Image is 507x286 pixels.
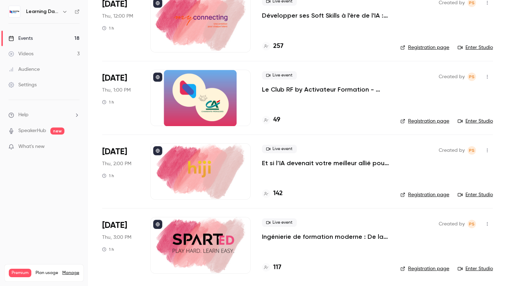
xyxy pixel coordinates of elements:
[458,118,493,125] a: Enter Studio
[439,146,465,155] span: Created by
[262,115,280,125] a: 49
[458,191,493,198] a: Enter Studio
[8,111,80,119] li: help-dropdown-opener
[102,70,139,126] div: Oct 9 Thu, 1:00 PM (Europe/Paris)
[102,73,127,84] span: [DATE]
[102,87,131,94] span: Thu, 1:00 PM
[102,173,114,179] div: 1 h
[458,44,493,51] a: Enter Studio
[458,265,493,272] a: Enter Studio
[273,42,283,51] h4: 257
[400,265,449,272] a: Registration page
[102,143,139,200] div: Oct 9 Thu, 2:00 PM (Europe/Paris)
[262,145,297,153] span: Live event
[400,118,449,125] a: Registration page
[8,35,33,42] div: Events
[262,232,389,241] a: Ingénierie de formation moderne : De la salle de classe au flux de travail, concevoir pour l’usag...
[102,13,133,20] span: Thu, 12:00 PM
[102,25,114,31] div: 1 h
[102,247,114,252] div: 1 h
[262,218,297,227] span: Live event
[18,127,46,135] a: SpeakerHub
[262,42,283,51] a: 257
[273,263,281,272] h4: 117
[469,146,475,155] span: PS
[400,191,449,198] a: Registration page
[262,189,283,198] a: 142
[468,220,476,228] span: Prad Selvarajah
[400,44,449,51] a: Registration page
[36,270,58,276] span: Plan usage
[18,143,45,150] span: What's new
[468,146,476,155] span: Prad Selvarajah
[9,6,20,17] img: Learning Days
[102,220,127,231] span: [DATE]
[262,263,281,272] a: 117
[26,8,59,15] h6: Learning Days
[50,128,64,135] span: new
[439,73,465,81] span: Created by
[273,189,283,198] h4: 142
[262,159,389,167] a: Et si l’IA devenait votre meilleur allié pour prouver enfin l’impact de vos formations ?
[102,146,127,157] span: [DATE]
[469,73,475,81] span: PS
[62,270,79,276] a: Manage
[102,99,114,105] div: 1 h
[9,269,31,277] span: Premium
[102,234,131,241] span: Thu, 3:00 PM
[8,66,40,73] div: Audience
[71,144,80,150] iframe: Noticeable Trigger
[8,50,33,57] div: Videos
[469,220,475,228] span: PS
[262,85,389,94] a: Le Club RF by Activateur Formation - réservé aux RF - La formation, bien plus qu’un “smile sheet" ?
[102,160,131,167] span: Thu, 2:00 PM
[468,73,476,81] span: Prad Selvarajah
[273,115,280,125] h4: 49
[262,71,297,80] span: Live event
[102,217,139,273] div: Oct 9 Thu, 3:00 PM (Europe/Paris)
[439,220,465,228] span: Created by
[18,111,29,119] span: Help
[262,11,389,20] a: Développer ses Soft Skills à l'ère de l'IA : Esprit critique & IA
[8,81,37,88] div: Settings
